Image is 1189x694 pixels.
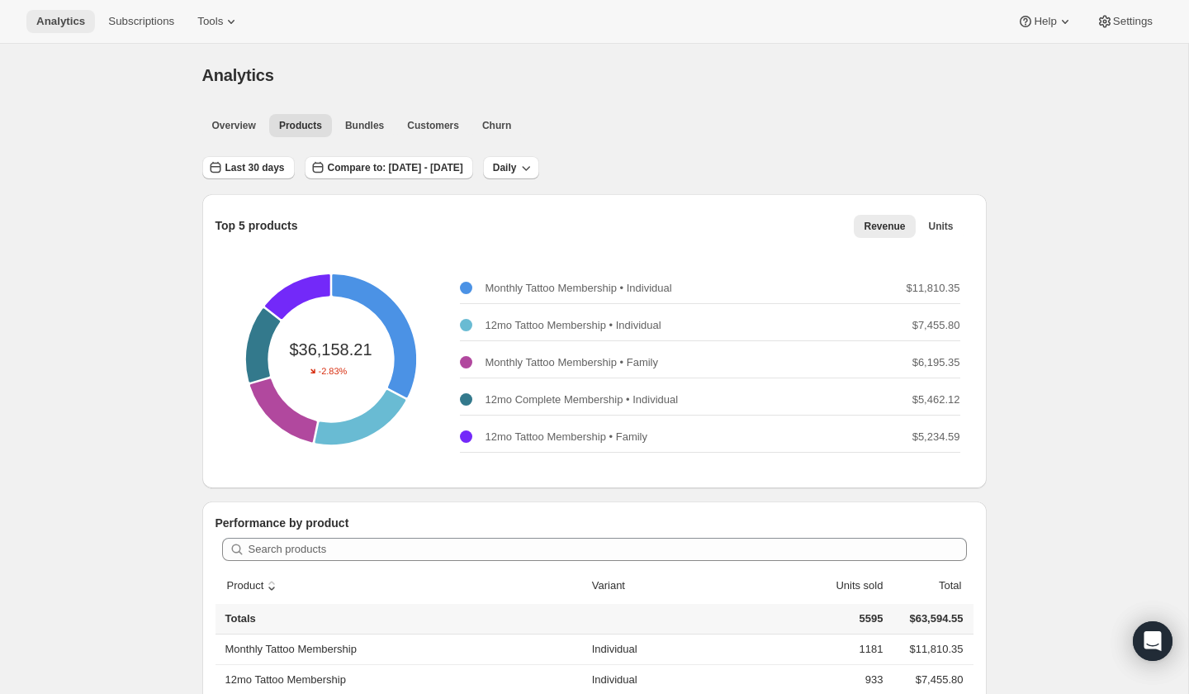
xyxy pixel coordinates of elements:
p: $6,195.35 [912,354,960,371]
span: Last 30 days [225,161,285,174]
button: Settings [1087,10,1163,33]
span: Compare to: [DATE] - [DATE] [328,161,463,174]
span: Help [1034,15,1056,28]
p: 12mo Complete Membership • Individual [486,392,679,408]
button: Total [920,570,964,601]
span: Analytics [202,66,274,84]
button: Compare to: [DATE] - [DATE] [305,156,473,179]
p: 12mo Tattoo Membership • Family [486,429,648,445]
button: Subscriptions [98,10,184,33]
p: $11,810.35 [906,280,959,297]
p: Monthly Tattoo Membership • Family [486,354,659,371]
span: Products [279,119,322,132]
p: $5,462.12 [912,392,960,408]
p: Top 5 products [216,217,298,234]
button: Units sold [817,570,885,601]
span: Customers [407,119,459,132]
p: Performance by product [216,515,973,531]
div: Open Intercom Messenger [1133,621,1172,661]
button: Analytics [26,10,95,33]
span: Tools [197,15,223,28]
span: Overview [212,119,256,132]
p: $5,234.59 [912,429,960,445]
span: Settings [1113,15,1153,28]
td: 5595 [797,604,888,635]
button: Daily [483,156,540,179]
button: sort ascending byProduct [225,570,283,601]
span: Analytics [36,15,85,28]
span: Bundles [345,119,384,132]
p: 12mo Tattoo Membership • Individual [486,317,661,334]
span: Subscriptions [108,15,174,28]
button: Help [1007,10,1082,33]
button: Last 30 days [202,156,295,179]
span: Units [929,220,954,233]
th: Totals [216,604,587,635]
p: Monthly Tattoo Membership • Individual [486,280,672,297]
td: $63,594.55 [888,604,973,635]
td: Individual [587,635,797,664]
span: Churn [482,119,511,132]
th: Monthly Tattoo Membership [216,635,587,664]
td: 1181 [797,635,888,664]
input: Search products [249,538,967,561]
button: Tools [187,10,249,33]
span: Daily [493,161,517,174]
td: $11,810.35 [888,635,973,664]
button: Variant [590,570,644,601]
p: $7,455.80 [912,317,960,334]
span: Revenue [864,220,905,233]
